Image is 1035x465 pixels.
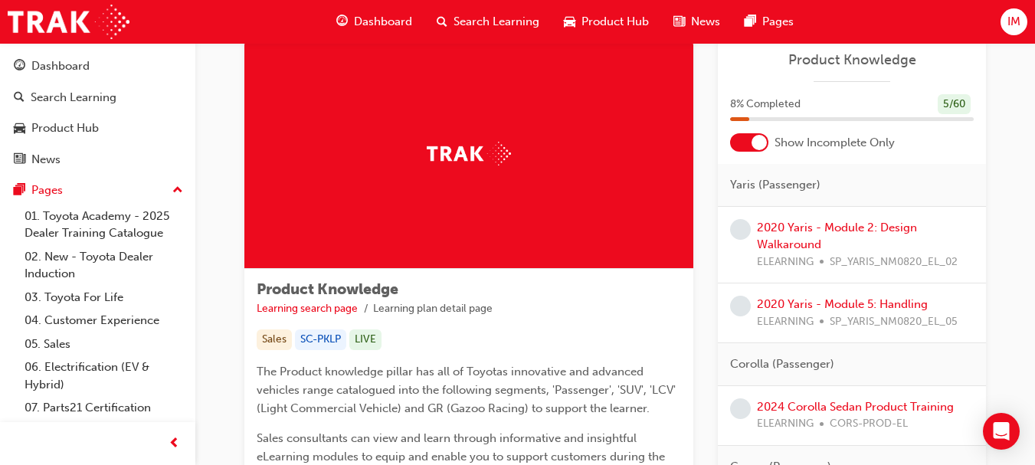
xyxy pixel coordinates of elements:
[31,151,61,169] div: News
[257,329,292,350] div: Sales
[830,254,958,271] span: SP_YARIS_NM0820_EL_02
[31,120,99,137] div: Product Hub
[14,60,25,74] span: guage-icon
[6,114,189,142] a: Product Hub
[172,181,183,201] span: up-icon
[18,396,189,420] a: 07. Parts21 Certification
[18,205,189,245] a: 01. Toyota Academy - 2025 Dealer Training Catalogue
[31,57,90,75] div: Dashboard
[454,13,539,31] span: Search Learning
[6,146,189,174] a: News
[938,94,971,115] div: 5 / 60
[757,297,928,311] a: 2020 Yaris - Module 5: Handling
[373,300,493,318] li: Learning plan detail page
[730,51,974,69] a: Product Knowledge
[349,329,382,350] div: LIVE
[14,122,25,136] span: car-icon
[1001,8,1027,35] button: IM
[730,176,820,194] span: Yaris (Passenger)
[18,332,189,356] a: 05. Sales
[757,400,954,414] a: 2024 Corolla Sedan Product Training
[31,89,116,106] div: Search Learning
[1007,13,1020,31] span: IM
[437,12,447,31] span: search-icon
[581,13,649,31] span: Product Hub
[14,91,25,105] span: search-icon
[295,329,346,350] div: SC-PKLP
[6,84,189,112] a: Search Learning
[757,415,814,433] span: ELEARNING
[552,6,661,38] a: car-iconProduct Hub
[732,6,806,38] a: pages-iconPages
[6,49,189,176] button: DashboardSearch LearningProduct HubNews
[661,6,732,38] a: news-iconNews
[31,182,63,199] div: Pages
[730,398,751,419] span: learningRecordVerb_NONE-icon
[730,219,751,240] span: learningRecordVerb_NONE-icon
[673,12,685,31] span: news-icon
[336,12,348,31] span: guage-icon
[424,6,552,38] a: search-iconSearch Learning
[745,12,756,31] span: pages-icon
[6,52,189,80] a: Dashboard
[730,296,751,316] span: learningRecordVerb_NONE-icon
[730,96,801,113] span: 8 % Completed
[14,153,25,167] span: news-icon
[257,365,679,415] span: The Product knowledge pillar has all of Toyotas innovative and advanced vehicles range catalogued...
[169,434,180,454] span: prev-icon
[564,12,575,31] span: car-icon
[730,355,834,373] span: Corolla (Passenger)
[18,309,189,332] a: 04. Customer Experience
[257,280,398,298] span: Product Knowledge
[983,413,1020,450] div: Open Intercom Messenger
[14,184,25,198] span: pages-icon
[757,221,917,252] a: 2020 Yaris - Module 2: Design Walkaround
[427,142,511,165] img: Trak
[762,13,794,31] span: Pages
[18,245,189,286] a: 02. New - Toyota Dealer Induction
[324,6,424,38] a: guage-iconDashboard
[6,176,189,205] button: Pages
[18,355,189,396] a: 06. Electrification (EV & Hybrid)
[830,313,958,331] span: SP_YARIS_NM0820_EL_05
[757,254,814,271] span: ELEARNING
[691,13,720,31] span: News
[757,313,814,331] span: ELEARNING
[830,415,908,433] span: CORS-PROD-EL
[8,5,129,39] img: Trak
[18,286,189,309] a: 03. Toyota For Life
[257,302,358,315] a: Learning search page
[354,13,412,31] span: Dashboard
[775,134,895,152] span: Show Incomplete Only
[18,420,189,444] a: 08. Service Training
